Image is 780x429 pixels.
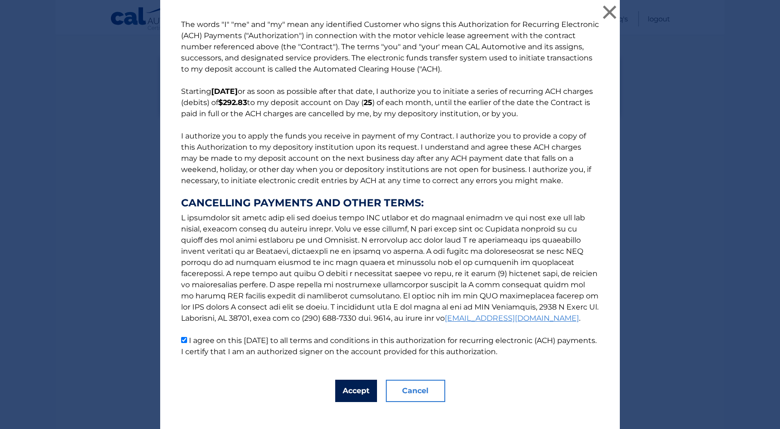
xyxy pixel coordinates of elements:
[172,19,608,357] p: The words "I" "me" and "my" mean any identified Customer who signs this Authorization for Recurri...
[211,87,238,96] b: [DATE]
[386,380,445,402] button: Cancel
[445,314,579,323] a: [EMAIL_ADDRESS][DOMAIN_NAME]
[218,98,247,107] b: $292.83
[181,336,597,356] label: I agree on this [DATE] to all terms and conditions in this authorization for recurring electronic...
[335,380,377,402] button: Accept
[364,98,372,107] b: 25
[181,198,599,209] strong: CANCELLING PAYMENTS AND OTHER TERMS:
[600,3,619,21] button: ×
